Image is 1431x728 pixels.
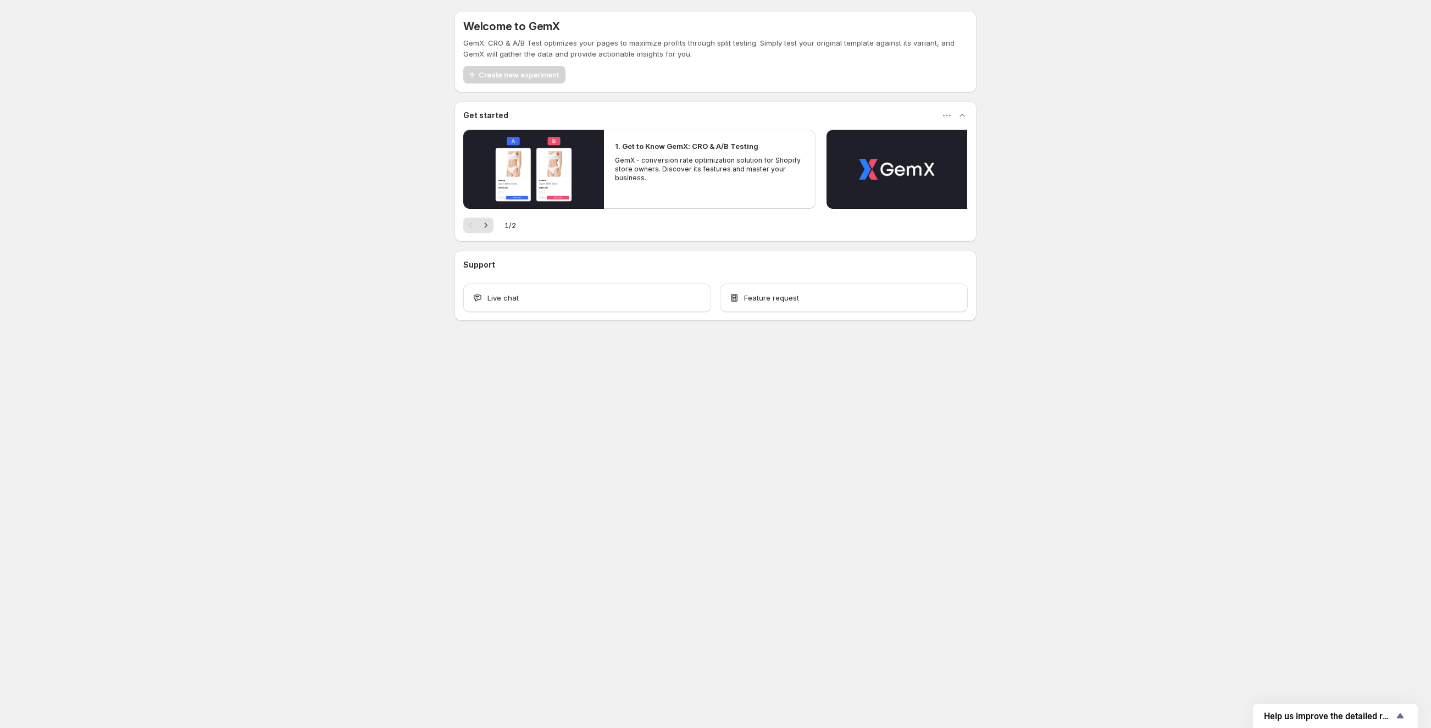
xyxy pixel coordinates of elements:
[504,220,516,231] span: 1 / 2
[487,292,519,303] span: Live chat
[827,130,967,209] button: Play video
[615,141,758,152] h2: 1. Get to Know GemX: CRO & A/B Testing
[478,218,493,233] button: Next
[463,110,508,121] h3: Get started
[1264,711,1394,721] span: Help us improve the detailed report for A/B campaigns
[463,20,560,33] h5: Welcome to GemX
[463,130,604,209] button: Play video
[463,37,968,59] p: GemX: CRO & A/B Test optimizes your pages to maximize profits through split testing. Simply test ...
[744,292,799,303] span: Feature request
[1264,709,1407,723] button: Show survey - Help us improve the detailed report for A/B campaigns
[463,218,493,233] nav: Pagination
[463,259,495,270] h3: Support
[615,156,804,182] p: GemX - conversion rate optimization solution for Shopify store owners. Discover its features and ...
